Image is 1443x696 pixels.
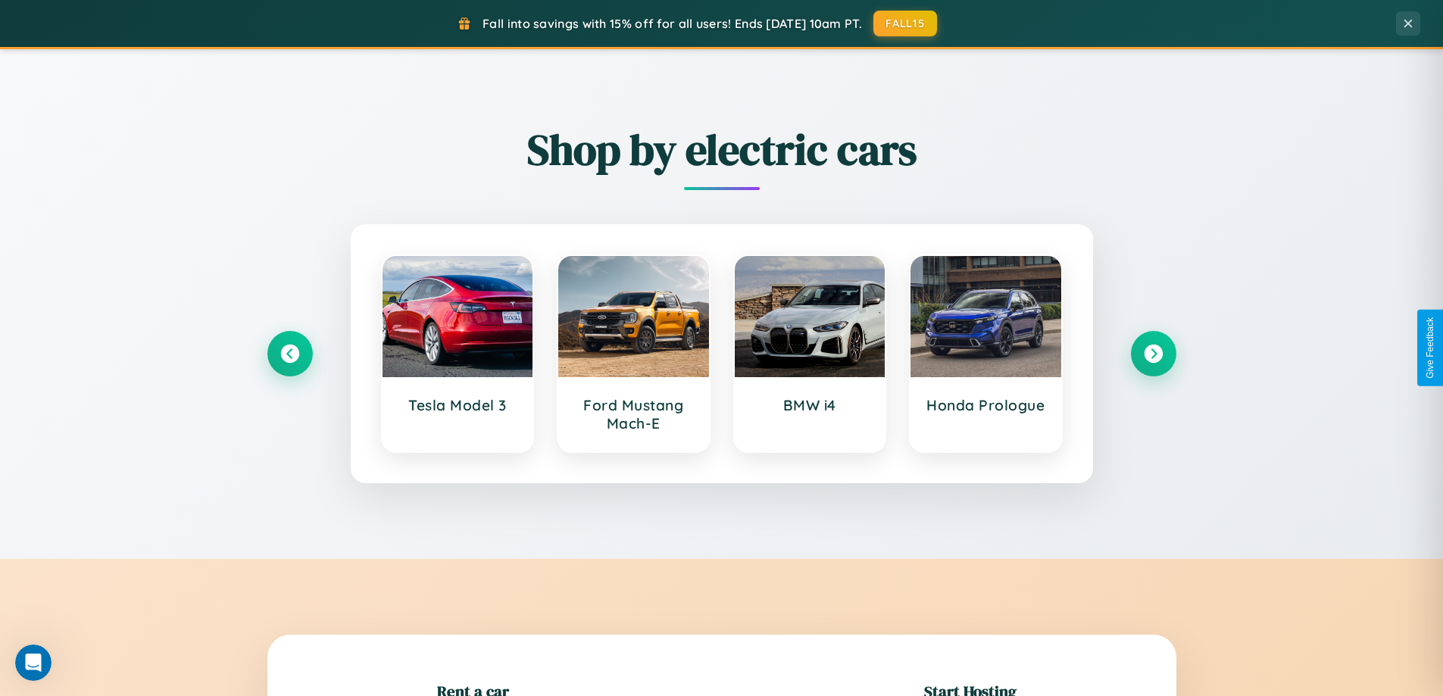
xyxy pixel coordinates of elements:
h3: Tesla Model 3 [398,396,518,414]
h3: Honda Prologue [926,396,1046,414]
h2: Shop by electric cars [267,120,1176,179]
h3: Ford Mustang Mach-E [573,396,694,432]
iframe: Intercom live chat [15,645,52,681]
h3: BMW i4 [750,396,870,414]
span: Fall into savings with 15% off for all users! Ends [DATE] 10am PT. [483,16,862,31]
button: FALL15 [873,11,937,36]
div: Give Feedback [1425,317,1435,379]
